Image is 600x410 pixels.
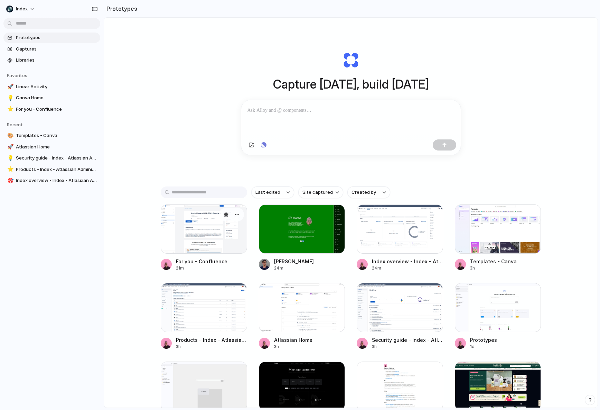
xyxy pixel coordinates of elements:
button: ⭐ [6,166,13,173]
a: Atlassian HomeAtlassian Home3h [259,283,345,350]
a: ⭐For you - Confluence [3,104,100,115]
span: Favorites [7,73,27,78]
div: Atlassian Home [274,336,312,344]
span: Created by [351,189,376,196]
a: 🎨Templates - Canva [3,130,100,141]
a: ⭐Products - Index - Atlassian Administration [3,164,100,175]
span: Canva Home [16,94,97,101]
div: ⭐ [7,165,12,173]
button: Last edited [251,186,294,198]
span: Captures [16,46,97,53]
a: PrototypesPrototypes1d [455,283,541,350]
div: Products - Index - Atlassian Administration [176,336,247,344]
div: 💡 [7,94,12,102]
span: Security guide - Index - Atlassian Administration [16,155,97,162]
button: 💡 [6,155,13,162]
span: Products - Index - Atlassian Administration [16,166,97,173]
div: 21m [176,265,227,271]
button: 🎯 [6,177,13,184]
span: Atlassian Home [16,144,97,151]
a: 🚀Linear Activity [3,82,100,92]
div: For you - Confluence [176,258,227,265]
div: 3h [372,344,443,350]
span: Index overview - Index - Atlassian Administration [16,177,97,184]
span: Recent [7,122,23,127]
a: 🚀Atlassian Home [3,142,100,152]
div: 🎨 [7,132,12,140]
a: 💡Canva Home [3,93,100,103]
span: Index [16,6,28,12]
button: Created by [347,186,390,198]
a: Products - Index - Atlassian AdministrationProducts - Index - Atlassian Administration3h [161,283,247,350]
button: 💡 [6,94,13,101]
span: Last edited [255,189,280,196]
a: For you - ConfluenceFor you - Confluence21m [161,204,247,271]
div: 24m [274,265,314,271]
div: Prototypes [470,336,497,344]
a: 💡Security guide - Index - Atlassian Administration [3,153,100,163]
div: [PERSON_NAME] [274,258,314,265]
div: 🚀 [7,143,12,151]
span: Linear Activity [16,83,97,90]
a: 🎯Index overview - Index - Atlassian Administration [3,175,100,186]
a: Index overview - Index - Atlassian AdministrationIndex overview - Index - Atlassian Administratio... [357,204,443,271]
div: Templates - Canva [470,258,517,265]
div: ⭐ [7,105,12,113]
span: Libraries [16,57,97,64]
div: Security guide - Index - Atlassian Administration [372,336,443,344]
div: 1d [470,344,497,350]
h1: Capture [DATE], build [DATE] [273,75,429,93]
button: Index [3,3,38,15]
button: 🚀 [6,144,13,151]
div: 3h [470,265,517,271]
a: Leo Denham[PERSON_NAME]24m [259,204,345,271]
span: Site captured [302,189,333,196]
a: Libraries [3,55,100,65]
button: Site captured [298,186,343,198]
a: Security guide - Index - Atlassian AdministrationSecurity guide - Index - Atlassian Administration3h [357,283,443,350]
button: ⭐ [6,106,13,113]
div: 3h [274,344,312,350]
button: 🎨 [6,132,13,139]
div: 24m [372,265,443,271]
span: For you - Confluence [16,106,97,113]
span: Prototypes [16,34,97,41]
div: 🚀 [7,83,12,91]
div: 🎯 [7,177,12,185]
div: 💡 [7,154,12,162]
a: Templates - CanvaTemplates - Canva3h [455,204,541,271]
span: Templates - Canva [16,132,97,139]
a: Prototypes [3,33,100,43]
div: Index overview - Index - Atlassian Administration [372,258,443,265]
div: 3h [176,344,247,350]
a: Captures [3,44,100,54]
button: 🚀 [6,83,13,90]
h2: Prototypes [104,4,137,13]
